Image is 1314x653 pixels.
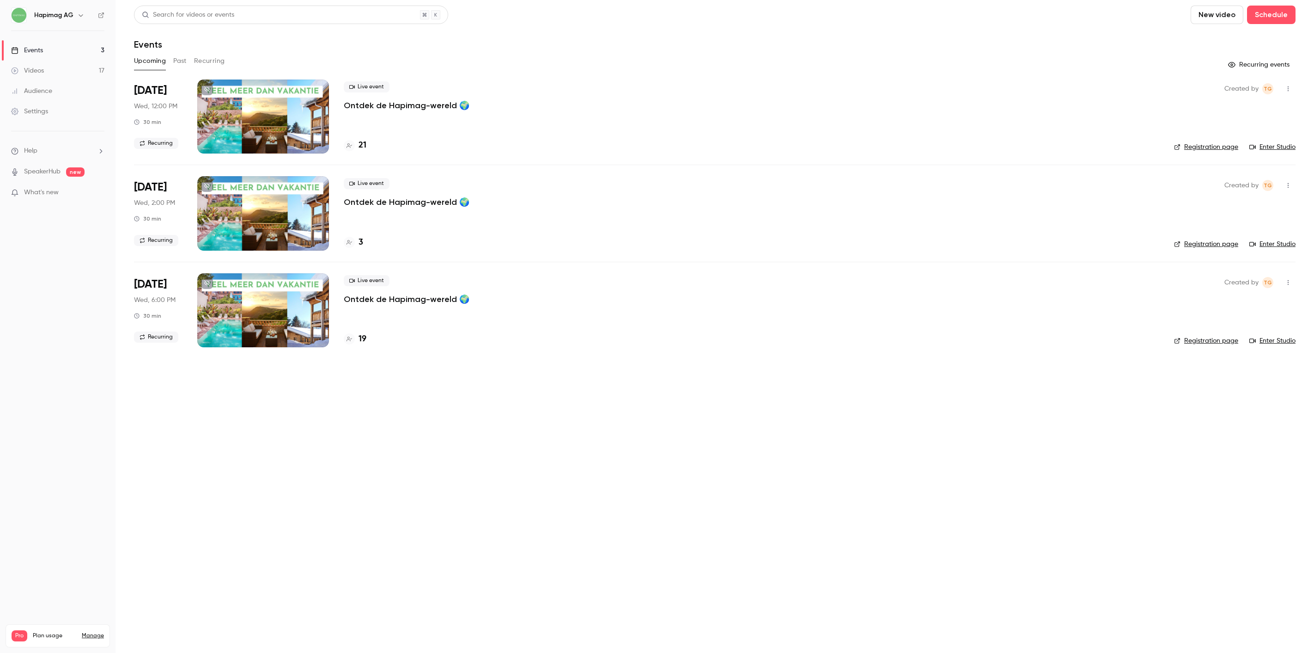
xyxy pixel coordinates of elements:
span: TG [1264,180,1272,191]
a: Registration page [1174,142,1238,152]
a: Ontdek de Hapimag-wereld 🌍 [344,294,469,305]
div: Audience [11,86,52,96]
div: 30 min [134,118,161,126]
span: Pro [12,630,27,641]
h6: Hapimag AG [34,11,73,20]
button: Schedule [1247,6,1296,24]
a: Enter Studio [1249,142,1296,152]
span: Recurring [134,235,178,246]
a: Registration page [1174,240,1238,249]
button: Recurring events [1224,57,1296,72]
a: Enter Studio [1249,240,1296,249]
span: Recurring [134,138,178,149]
span: Recurring [134,332,178,343]
h4: 19 [359,333,366,345]
a: Manage [82,632,104,640]
span: Wed, 6:00 PM [134,296,176,305]
span: Plan usage [33,632,76,640]
button: New video [1191,6,1243,24]
button: Recurring [194,54,225,68]
h4: 3 [359,236,363,249]
span: new [66,167,85,177]
span: [DATE] [134,277,167,292]
span: Wed, 2:00 PM [134,198,175,208]
span: Live event [344,275,389,286]
h4: 21 [359,139,366,152]
div: 30 min [134,215,161,222]
a: SpeakerHub [24,167,61,177]
span: TG [1264,83,1272,94]
span: [DATE] [134,83,167,98]
a: Registration page [1174,336,1238,345]
span: Live event [344,81,389,92]
span: Tiziana Gallizia [1262,180,1273,191]
span: Tiziana Gallizia [1262,83,1273,94]
span: Created by [1224,277,1259,288]
span: Help [24,146,37,156]
span: Created by [1224,83,1259,94]
div: Search for videos or events [142,10,234,20]
div: Videos [11,66,44,75]
div: Settings [11,107,48,116]
div: Events [11,46,43,55]
div: Sep 3 Wed, 12:00 PM (Europe/Zurich) [134,80,182,154]
a: Ontdek de Hapimag-wereld 🌍 [344,100,469,111]
a: 3 [344,236,363,249]
img: Hapimag AG [12,8,26,23]
span: Live event [344,178,389,189]
div: Sep 3 Wed, 2:00 PM (Europe/Zurich) [134,176,182,250]
span: Created by [1224,180,1259,191]
button: Upcoming [134,54,166,68]
a: 21 [344,139,366,152]
div: Sep 3 Wed, 6:00 PM (Europe/Zurich) [134,273,182,347]
li: help-dropdown-opener [11,146,104,156]
span: Wed, 12:00 PM [134,102,177,111]
a: Enter Studio [1249,336,1296,345]
h1: Events [134,39,162,50]
span: What's new [24,188,59,197]
a: 19 [344,333,366,345]
span: [DATE] [134,180,167,195]
div: 30 min [134,312,161,320]
span: TG [1264,277,1272,288]
a: Ontdek de Hapimag-wereld 🌍 [344,197,469,208]
span: Tiziana Gallizia [1262,277,1273,288]
button: Past [173,54,187,68]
